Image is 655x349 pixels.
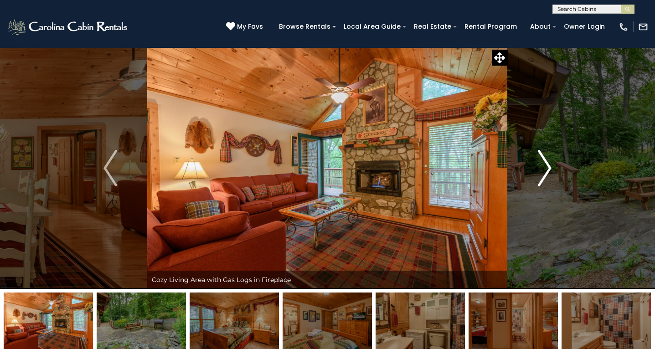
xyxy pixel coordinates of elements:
img: phone-regular-white.png [619,22,629,32]
button: Next [508,47,582,289]
a: Browse Rentals [274,20,335,34]
img: arrow [538,150,552,186]
img: White-1-2.png [7,18,130,36]
button: Previous [73,47,147,289]
div: Cozy Living Area with Gas Logs in Fireplace [147,271,507,289]
span: My Favs [237,22,263,31]
a: Rental Program [460,20,521,34]
a: About [526,20,555,34]
a: Owner Login [559,20,609,34]
img: arrow [103,150,117,186]
a: Local Area Guide [339,20,405,34]
img: mail-regular-white.png [638,22,648,32]
a: Real Estate [409,20,456,34]
a: My Favs [226,22,265,32]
